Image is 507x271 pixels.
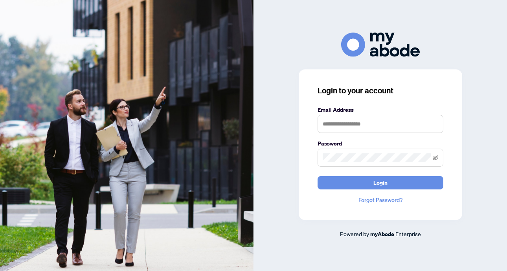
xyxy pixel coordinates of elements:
label: Password [318,139,443,148]
span: eye-invisible [433,155,438,160]
a: Forgot Password? [318,196,443,204]
label: Email Address [318,105,443,114]
span: Login [373,176,388,189]
span: Enterprise [395,230,421,237]
button: Login [318,176,443,189]
span: Powered by [340,230,369,237]
a: myAbode [370,230,394,238]
img: ma-logo [341,33,420,56]
h3: Login to your account [318,85,443,96]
